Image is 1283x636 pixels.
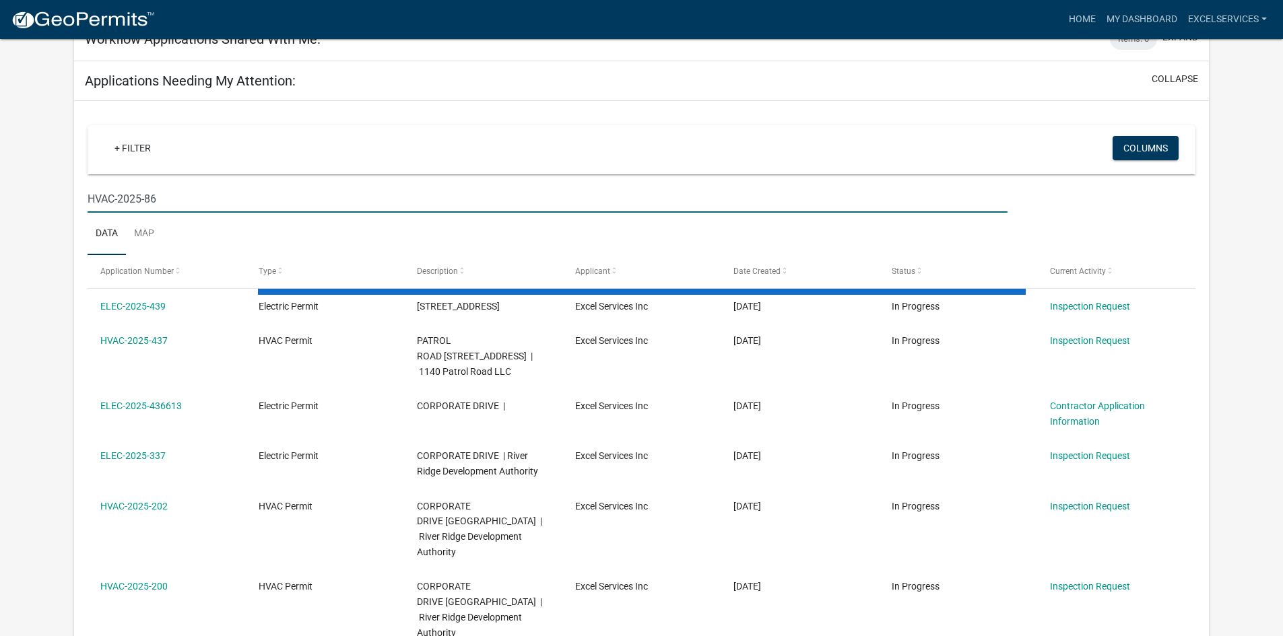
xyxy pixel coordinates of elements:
[575,267,610,276] span: Applicant
[417,501,542,557] span: CORPORATE DRIVE 400 Corporate Drive | River Ridge Development Authority
[721,255,879,287] datatable-header-cell: Date Created
[1050,335,1130,346] a: Inspection Request
[1050,501,1130,511] a: Inspection Request
[85,31,321,47] h5: Workflow Applications Shared With Me:
[1050,301,1130,312] a: Inspection Request
[1037,255,1195,287] datatable-header-cell: Current Activity
[259,400,319,411] span: Electric Permit
[1183,7,1272,32] a: excelservices
[575,400,648,411] span: Excel Services Inc
[1101,7,1183,32] a: My Dashboard
[259,267,276,276] span: Type
[733,301,761,312] span: 08/11/2025
[259,581,312,592] span: HVAC Permit
[575,450,648,461] span: Excel Services Inc
[100,400,182,411] a: ELEC-2025-436613
[1050,400,1145,427] a: Contractor Application Information
[417,335,533,377] span: PATROL ROAD 1140 Patrol Road | 1140 Patrol Road LLC
[1063,7,1101,32] a: Home
[259,501,312,511] span: HVAC Permit
[733,267,781,276] span: Date Created
[100,335,168,346] a: HVAC-2025-437
[575,501,648,511] span: Excel Services Inc
[892,301,940,312] span: In Progress
[892,501,940,511] span: In Progress
[246,255,404,287] datatable-header-cell: Type
[100,501,168,511] a: HVAC-2025-202
[104,136,162,160] a: + Filter
[1110,28,1157,50] div: Items: 0
[575,301,648,312] span: Excel Services Inc
[1050,581,1130,592] a: Inspection Request
[733,335,761,346] span: 07/22/2025
[1113,136,1179,160] button: Columns
[100,301,166,312] a: ELEC-2025-439
[1050,450,1130,461] a: Inspection Request
[85,73,296,89] h5: Applications Needing My Attention:
[100,581,168,592] a: HVAC-2025-200
[1152,72,1198,86] button: collapse
[88,185,1007,213] input: Search for applications
[892,400,940,411] span: In Progress
[126,213,162,256] a: Map
[417,450,538,476] span: CORPORATE DRIVE | River Ridge Development Authority
[100,450,166,461] a: ELEC-2025-337
[404,255,562,287] datatable-header-cell: Description
[562,255,721,287] datatable-header-cell: Applicant
[892,450,940,461] span: In Progress
[733,450,761,461] span: 06/12/2025
[88,213,126,256] a: Data
[417,400,505,411] span: CORPORATE DRIVE |
[259,450,319,461] span: Electric Permit
[892,581,940,592] span: In Progress
[733,501,761,511] span: 04/22/2025
[878,255,1037,287] datatable-header-cell: Status
[417,301,500,312] span: 5300 State Road 62 | River Ridge MS
[892,335,940,346] span: In Progress
[259,301,319,312] span: Electric Permit
[733,581,761,592] span: 04/22/2025
[575,335,648,346] span: Excel Services Inc
[1050,267,1106,276] span: Current Activity
[892,267,915,276] span: Status
[417,267,458,276] span: Description
[259,335,312,346] span: HVAC Permit
[575,581,648,592] span: Excel Services Inc
[733,400,761,411] span: 06/16/2025
[100,267,174,276] span: Application Number
[88,255,246,287] datatable-header-cell: Application Number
